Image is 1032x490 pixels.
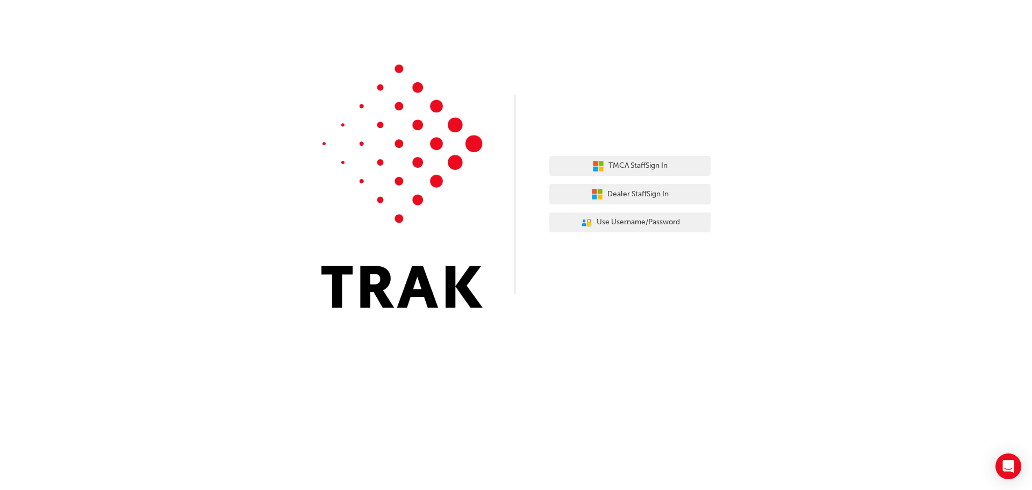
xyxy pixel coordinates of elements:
span: TMCA Staff Sign In [608,160,668,172]
button: TMCA StaffSign In [549,156,711,176]
button: Use Username/Password [549,212,711,233]
span: Dealer Staff Sign In [607,188,669,201]
span: Use Username/Password [597,216,680,229]
div: Open Intercom Messenger [995,453,1021,479]
button: Dealer StaffSign In [549,184,711,204]
img: Trak [321,65,483,308]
